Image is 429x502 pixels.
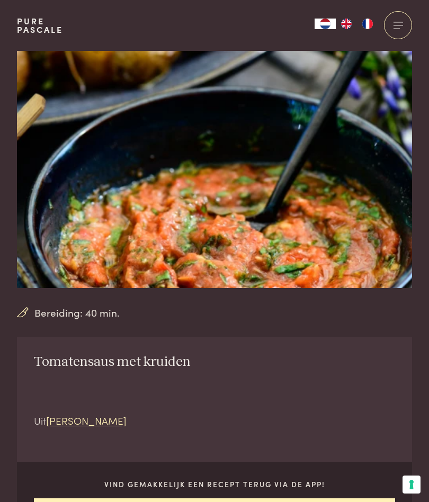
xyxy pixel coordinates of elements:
[357,19,378,29] a: FR
[17,51,412,288] img: Tomatensaus met kruiden
[315,19,336,29] div: Language
[34,305,120,320] span: Bereiding: 40 min.
[34,479,396,490] p: Vind gemakkelijk een recept terug via de app!
[315,19,336,29] a: NL
[34,354,191,371] h2: Tomatensaus met kruiden
[34,413,191,428] p: Uit
[315,19,378,29] aside: Language selected: Nederlands
[403,476,421,494] button: Uw voorkeuren voor toestemming voor trackingtechnologieën
[46,413,127,427] a: [PERSON_NAME]
[336,19,357,29] a: EN
[17,17,63,34] a: PurePascale
[336,19,378,29] ul: Language list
